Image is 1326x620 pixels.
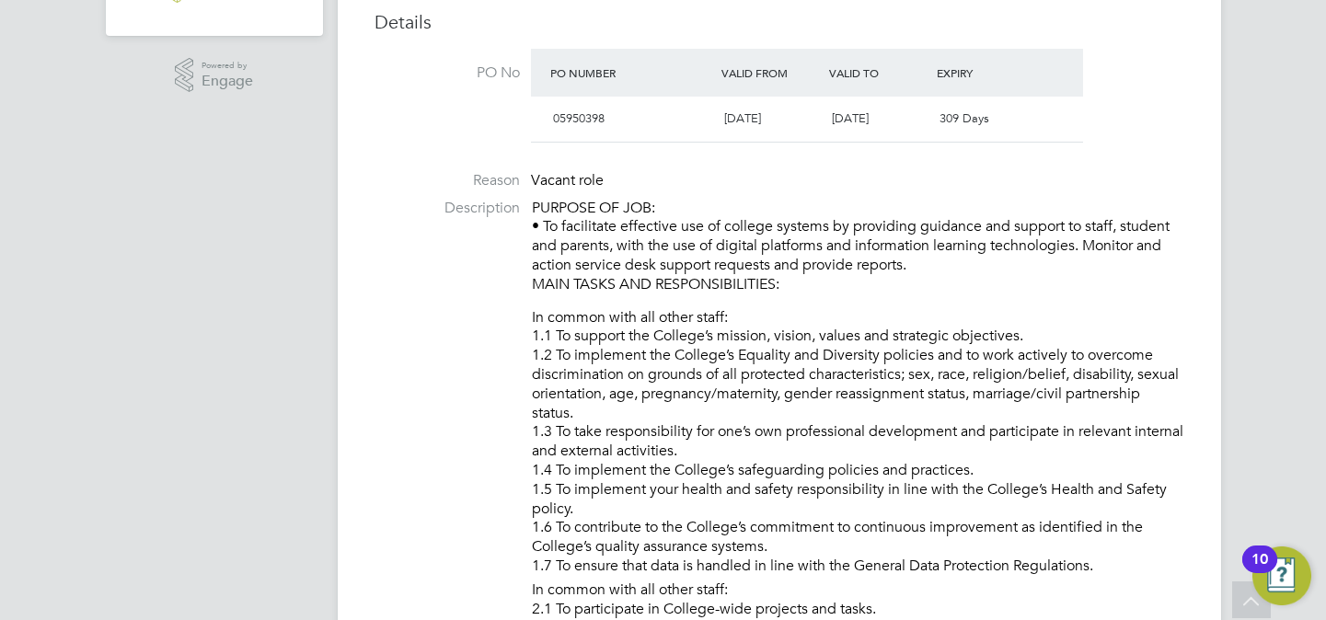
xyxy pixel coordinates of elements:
[1252,546,1311,605] button: Open Resource Center, 10 new notifications
[1251,559,1268,583] div: 10
[202,58,253,74] span: Powered by
[932,56,1040,89] div: Expiry
[532,199,1184,294] p: PURPOSE OF JOB: • To facilitate effective use of college systems by providing guidance and suppor...
[832,110,869,126] span: [DATE]
[202,74,253,89] span: Engage
[175,58,253,93] a: Powered byEngage
[375,171,520,190] label: Reason
[940,110,989,126] span: 309 Days
[724,110,761,126] span: [DATE]
[531,171,604,189] span: Vacant role
[717,56,824,89] div: Valid From
[532,308,1184,580] li: In common with all other staff: 1.1 To support the College’s mission, vision, values and strategi...
[546,56,718,89] div: PO Number
[375,199,520,218] label: Description
[553,110,605,126] span: 05950398
[375,63,520,83] label: PO No
[824,56,932,89] div: Valid To
[375,10,1184,34] h3: Details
